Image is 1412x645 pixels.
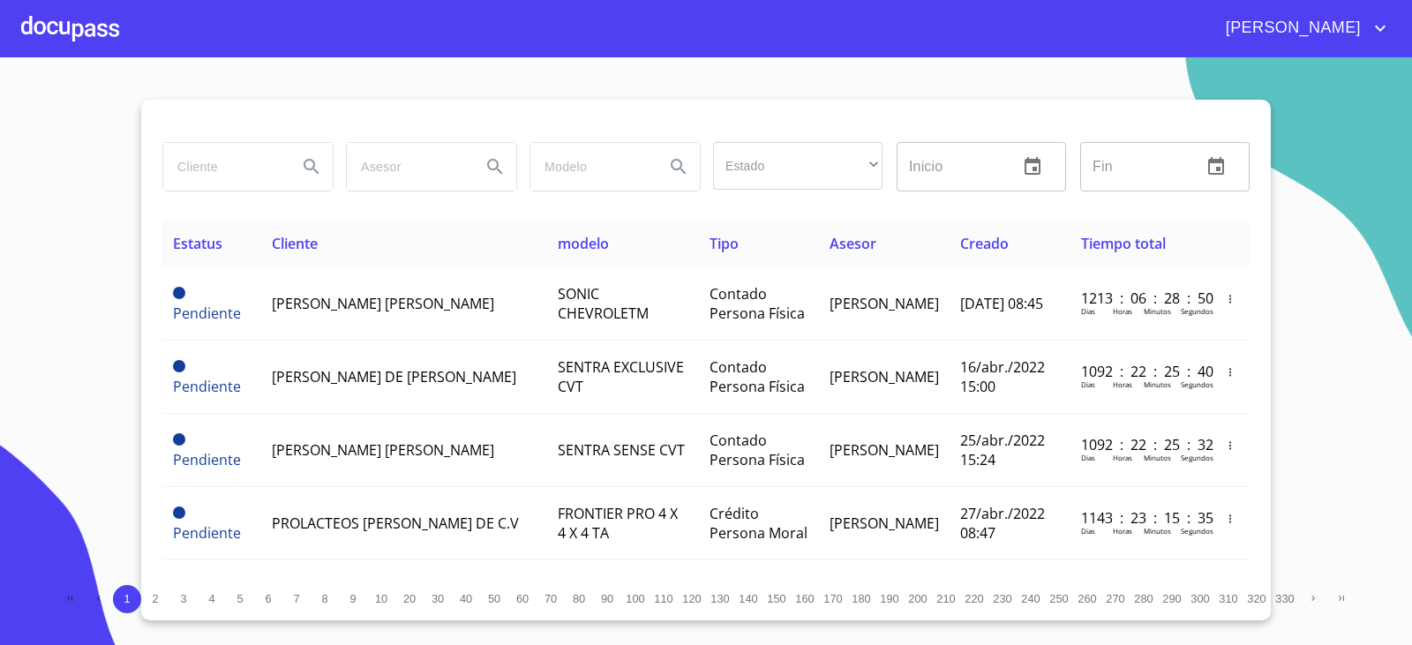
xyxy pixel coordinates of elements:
[424,585,452,613] button: 30
[713,142,882,190] div: ​
[367,585,395,613] button: 10
[830,514,939,533] span: [PERSON_NAME]
[830,367,939,386] span: [PERSON_NAME]
[1130,585,1158,613] button: 280
[226,585,254,613] button: 5
[282,585,311,613] button: 7
[558,504,678,543] span: FRONTIER PRO 4 X 4 X 4 TA
[1101,585,1130,613] button: 270
[960,585,988,613] button: 220
[163,143,283,191] input: search
[830,234,876,253] span: Asesor
[1017,585,1045,613] button: 240
[960,357,1045,396] span: 16/abr./2022 15:00
[460,592,472,605] span: 40
[1186,585,1214,613] button: 300
[1081,362,1200,381] p: 1092 : 22 : 25 : 40
[1113,453,1132,462] p: Horas
[173,377,241,396] span: Pendiente
[875,585,904,613] button: 190
[904,585,932,613] button: 200
[682,592,701,605] span: 120
[141,585,169,613] button: 2
[1134,592,1153,605] span: 280
[710,592,729,605] span: 130
[710,234,739,253] span: Tipo
[452,585,480,613] button: 40
[290,146,333,188] button: Search
[1275,592,1294,605] span: 330
[1181,526,1213,536] p: Segundos
[208,592,214,605] span: 4
[1271,585,1299,613] button: 330
[791,585,819,613] button: 160
[1078,592,1096,605] span: 260
[1144,453,1171,462] p: Minutos
[626,592,644,605] span: 100
[1081,289,1200,308] p: 1213 : 06 : 28 : 50
[960,504,1045,543] span: 27/abr./2022 08:47
[830,294,939,313] span: [PERSON_NAME]
[847,585,875,613] button: 180
[1081,526,1095,536] p: Dias
[339,585,367,613] button: 9
[654,592,672,605] span: 110
[1113,379,1132,389] p: Horas
[516,592,529,605] span: 60
[710,284,805,323] span: Contado Persona Física
[113,585,141,613] button: 1
[508,585,537,613] button: 60
[936,592,955,605] span: 210
[1113,526,1132,536] p: Horas
[1190,592,1209,605] span: 300
[1181,379,1213,389] p: Segundos
[1081,379,1095,389] p: Dias
[558,357,684,396] span: SENTRA EXCLUSIVE CVT
[1081,453,1095,462] p: Dias
[173,433,185,446] span: Pendiente
[657,146,700,188] button: Search
[173,506,185,519] span: Pendiente
[573,592,585,605] span: 80
[321,592,327,605] span: 8
[530,143,650,191] input: search
[1021,592,1040,605] span: 240
[1144,379,1171,389] p: Minutos
[311,585,339,613] button: 8
[1045,585,1073,613] button: 250
[152,592,158,605] span: 2
[960,294,1043,313] span: [DATE] 08:45
[1181,453,1213,462] p: Segundos
[347,143,467,191] input: search
[1049,592,1068,605] span: 250
[349,592,356,605] span: 9
[819,585,847,613] button: 170
[124,592,130,605] span: 1
[403,592,416,605] span: 20
[565,585,593,613] button: 80
[706,585,734,613] button: 130
[795,592,814,605] span: 160
[254,585,282,613] button: 6
[558,234,609,253] span: modelo
[960,234,1009,253] span: Creado
[908,592,927,605] span: 200
[395,585,424,613] button: 20
[593,585,621,613] button: 90
[488,592,500,605] span: 50
[558,284,649,323] span: SONIC CHEVROLETM
[710,431,805,469] span: Contado Persona Física
[1247,592,1266,605] span: 320
[678,585,706,613] button: 120
[762,585,791,613] button: 150
[480,585,508,613] button: 50
[1073,585,1101,613] button: 260
[988,585,1017,613] button: 230
[830,440,939,460] span: [PERSON_NAME]
[965,592,983,605] span: 220
[537,585,565,613] button: 70
[198,585,226,613] button: 4
[1214,585,1243,613] button: 310
[1081,306,1095,316] p: Dias
[1213,14,1370,42] span: [PERSON_NAME]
